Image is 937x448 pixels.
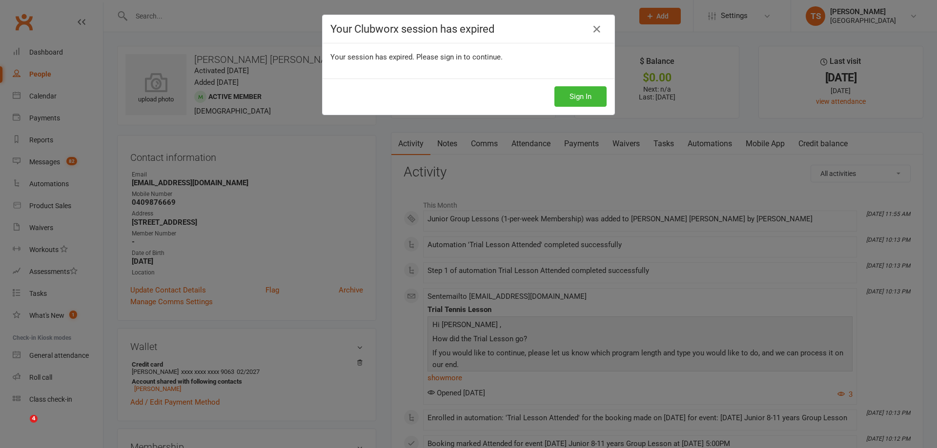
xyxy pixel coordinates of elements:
[589,21,605,37] a: Close
[30,415,38,423] span: 4
[330,23,607,35] h4: Your Clubworx session has expired
[330,53,503,61] span: Your session has expired. Please sign in to continue.
[554,86,607,107] button: Sign In
[10,415,33,438] iframe: Intercom live chat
